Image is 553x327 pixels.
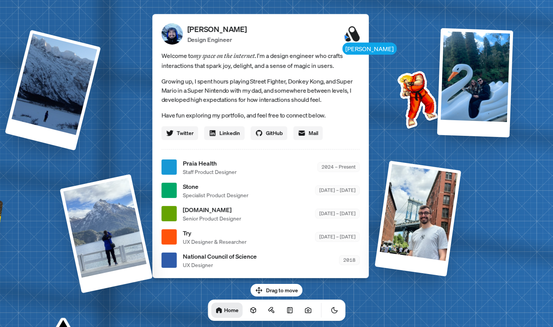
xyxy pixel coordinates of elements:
div: [DATE] – [DATE] [315,232,359,242]
span: Senior Product Designer [183,214,241,222]
span: Stone [183,182,248,191]
span: National Council of Science [183,251,256,261]
div: [DATE] – [DATE] [315,209,359,218]
span: Welcome to I'm a design engineer who crafts interactions that spark joy, delight, and a sense of ... [161,50,359,70]
span: UX Designer [183,261,256,269]
a: Linkedin [204,126,244,140]
span: Try [183,228,246,237]
h1: Home [224,306,239,314]
span: Mail [308,129,318,137]
div: [DATE] – [DATE] [315,185,359,195]
p: Have fun exploring my portfolio, and feel free to connect below. [161,110,359,120]
button: Toggle Theme [327,303,342,318]
span: Linkedin [219,129,240,137]
img: Profile Picture [161,23,183,44]
p: Design Engineer [187,35,247,44]
span: Praia Health [183,158,236,168]
span: GitHub [266,129,282,137]
p: Growing up, I spent hours playing Street Fighter, Donkey Kong, and Super Mario in a Super Nintend... [161,76,359,104]
span: Staff Product Designer [183,168,236,176]
em: my space on the internet. [193,52,256,59]
p: [PERSON_NAME] [187,23,247,35]
a: GitHub [250,126,287,140]
span: UX Designer & Researcher [183,237,246,245]
span: [DOMAIN_NAME] [183,205,241,214]
img: Profile example [377,60,454,137]
span: Twitter [176,129,193,137]
a: Home [211,303,242,318]
a: Twitter [161,126,198,140]
a: Mail [293,126,322,140]
div: 2024 – Present [317,162,359,172]
div: 2018 [339,255,359,265]
span: Specialist Product Designer [183,191,248,199]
